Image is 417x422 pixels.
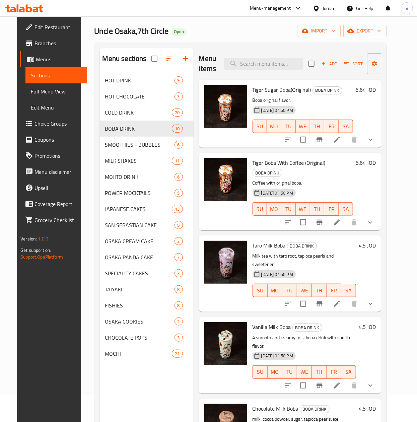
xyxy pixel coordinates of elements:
span: WE [298,122,307,131]
span: Sections [31,71,81,79]
span: 13 [172,206,182,212]
h2: Menu sections [102,54,147,64]
a: Edit Restaurant [20,19,87,35]
span: 6 [175,174,183,180]
span: Select section [304,57,319,71]
a: Menu disclaimer [20,164,87,180]
h6: 5.64 JOD [356,85,376,94]
div: BOBA DRINK [300,405,330,413]
span: BOBA DRINK [105,125,172,133]
p: A smooth and creamy milk boba drink with vanilla flavor. [253,334,356,350]
a: Choice Groups [20,116,87,132]
button: FR [324,202,339,216]
span: MOCHI [105,350,172,358]
span: [DATE] 01:50 PM [259,353,296,359]
span: Branches [34,39,81,47]
a: Coverage Report [20,196,87,212]
button: WE [297,365,312,379]
div: SAN SEBASTIAN CAKE9 [100,217,194,233]
span: Get support on: [20,246,51,255]
span: TU [284,204,293,214]
h6: 4.5 JOD [359,241,376,250]
span: SA [341,122,350,131]
button: show more [362,214,378,230]
button: MO [267,202,281,216]
svg: Show Choices [366,136,374,144]
img: Tiger Boba With Coffee (Original) [204,158,247,201]
div: OSAKA PANDA CAKE7 [100,249,194,265]
div: MILK SHAKES11 [100,153,194,169]
span: 8 [175,302,183,309]
button: SA [341,365,356,379]
a: Sections [25,67,87,83]
a: Promotions [20,148,87,164]
input: search [224,58,303,70]
a: Edit menu item [333,300,341,308]
div: Jordan [323,5,336,12]
span: MO [270,204,279,214]
a: Grocery Checklist [20,212,87,228]
div: BOBA DRINK [287,242,317,250]
span: 10 [172,126,182,132]
span: Edit Restaurant [34,23,81,31]
button: sort-choices [280,377,296,394]
div: SPECIALITY CAKES3 [100,265,194,281]
button: SU [253,284,268,297]
button: TH [310,202,325,216]
button: SA [341,284,356,297]
span: Open [171,29,187,34]
p: Milk tea with taro root, tapioca pearls and sweetener [253,252,356,269]
h6: 4.5 JOD [359,404,376,413]
div: HOT DRINK [105,76,175,84]
span: BOBA DRINK [313,86,342,94]
span: WE [298,204,307,214]
img: Tiger Sugar Boba(Original) [204,85,247,128]
span: Manage items [372,55,407,72]
span: OSAKA COOKIES [105,318,175,326]
span: Edit Menu [31,103,81,112]
span: [DATE] 01:50 PM [259,107,296,114]
span: Select to update [296,133,310,147]
div: MOCHI21 [100,346,194,362]
button: delete [346,214,362,230]
span: SA [344,367,353,377]
button: show more [362,296,378,312]
button: Add [319,59,340,69]
span: FR [327,204,336,214]
div: Menu-management [250,4,291,12]
span: TAIYAKI [105,285,175,293]
span: 6 [175,142,183,148]
div: SMOOTHIES - BUBBLES6 [100,137,194,153]
span: Add item [319,59,340,69]
div: JAPANESE CAKES13 [100,201,194,217]
span: SPECIALITY CAKES [105,269,175,277]
button: FR [327,284,341,297]
span: POWER MOCKTAILS [105,189,175,197]
span: COLD DRINK [105,109,172,117]
button: delete [346,377,362,394]
span: Vanilla Milk Boba [253,322,291,332]
span: SA [344,286,353,295]
span: 21 [172,351,182,357]
span: OSAKA CREAM CAKE [105,237,175,245]
span: TH [313,204,322,214]
span: Chocolate Milk Boba [253,404,298,414]
button: SU [253,202,267,216]
button: sort-choices [280,132,296,148]
span: Sort items [340,59,367,69]
span: MOJITO DRINK [105,173,175,181]
button: WE [297,284,312,297]
span: 2 [175,319,183,325]
a: Menus [20,51,87,67]
span: 9 [175,77,183,84]
button: TU [282,365,297,379]
span: Sort sections [161,51,178,67]
button: import [298,25,341,37]
span: Select to update [296,297,310,311]
span: 7 [175,254,183,261]
span: BOBA DRINK [253,169,282,177]
a: Full Menu View [25,83,87,99]
span: MO [270,122,279,131]
div: BOBA DRINK [292,324,322,332]
button: TU [281,202,296,216]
